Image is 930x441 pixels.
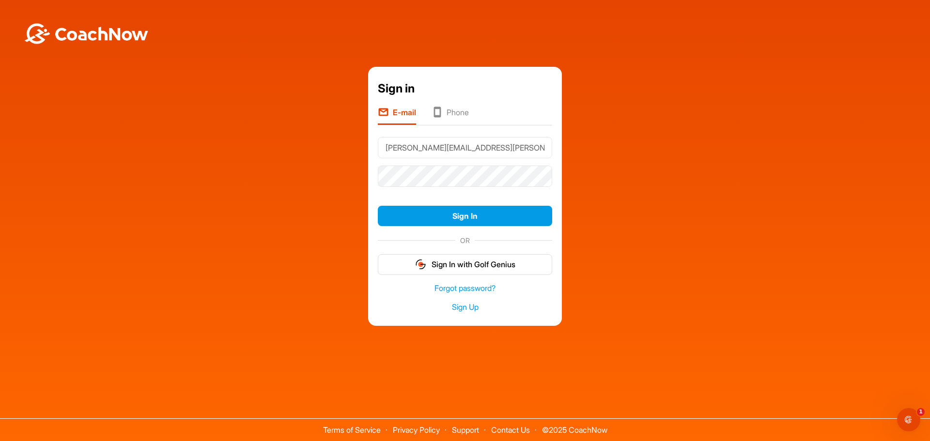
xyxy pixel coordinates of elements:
[378,302,552,313] a: Sign Up
[378,254,552,275] button: Sign In with Golf Genius
[897,408,920,431] iframe: Intercom live chat
[917,408,925,416] span: 1
[537,419,612,434] span: © 2025 CoachNow
[491,425,530,435] a: Contact Us
[415,259,427,270] img: gg_logo
[455,235,475,245] span: OR
[452,425,479,435] a: Support
[378,206,552,227] button: Sign In
[378,106,416,125] li: E-mail
[378,283,552,294] a: Forgot password?
[393,425,440,435] a: Privacy Policy
[23,23,149,44] img: BwLJSsUCoWCh5upNqxVrqldRgqLPVwmV24tXu5FoVAoFEpwwqQ3VIfuoInZCoVCoTD4vwADAC3ZFMkVEQFDAAAAAElFTkSuQmCC
[378,80,552,97] div: Sign in
[323,425,381,435] a: Terms of Service
[378,137,552,158] input: E-mail
[432,106,469,125] li: Phone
